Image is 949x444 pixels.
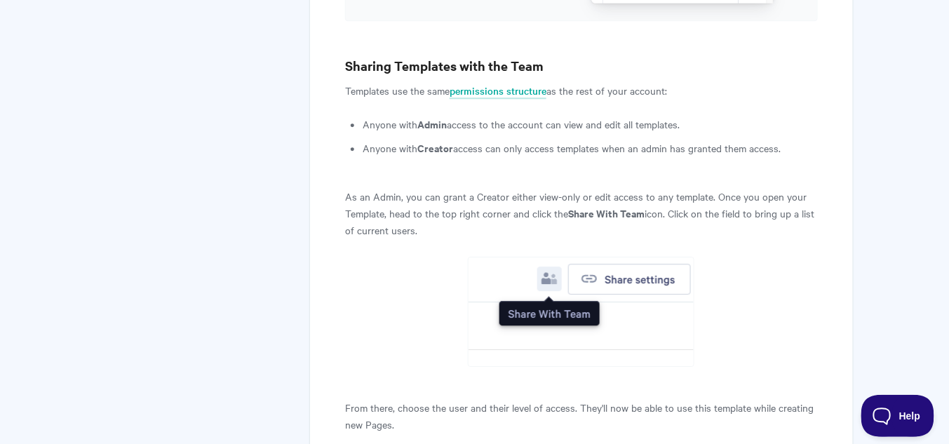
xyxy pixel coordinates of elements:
[417,140,453,155] strong: Creator
[861,395,935,437] iframe: Toggle Customer Support
[468,257,694,367] img: file-511OFUaX8e.png
[345,56,817,76] h3: Sharing Templates with the Team
[568,206,645,220] strong: Share With Team
[417,116,447,131] strong: Admin
[450,83,546,99] a: permissions structure
[345,82,817,99] p: Templates use the same as the rest of your account:
[363,116,817,133] li: Anyone with access to the account can view and edit all templates.
[345,399,817,433] p: From there, choose the user and their level of access. They'll now be able to use this template w...
[363,140,817,156] p: Anyone with access can only access templates when an admin has granted them access.
[345,188,817,238] p: As an Admin, you can grant a Creator either view-only or edit access to any template. Once you op...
